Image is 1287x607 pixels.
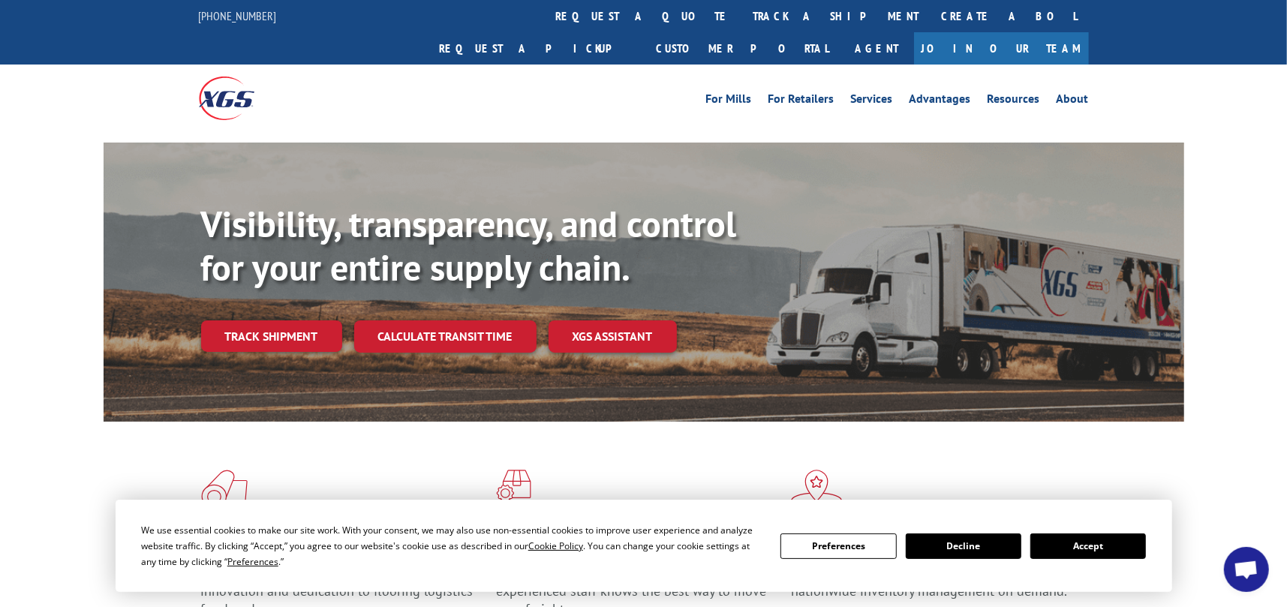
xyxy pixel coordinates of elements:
b: Visibility, transparency, and control for your entire supply chain. [201,200,737,290]
img: xgs-icon-focused-on-flooring-red [496,470,531,509]
a: For Retailers [768,93,834,110]
button: Preferences [780,533,896,559]
div: We use essential cookies to make our site work. With your consent, we may also use non-essential ... [141,522,762,569]
a: Resources [988,93,1040,110]
a: For Mills [706,93,752,110]
a: Services [851,93,893,110]
a: Advantages [910,93,971,110]
a: About [1057,93,1089,110]
a: [PHONE_NUMBER] [199,8,277,23]
span: Preferences [227,555,278,568]
img: xgs-icon-flagship-distribution-model-red [791,470,843,509]
a: Join Our Team [914,32,1089,65]
span: Cookie Policy [528,539,583,552]
div: Open chat [1224,547,1269,592]
img: xgs-icon-total-supply-chain-intelligence-red [201,470,248,509]
a: Customer Portal [645,32,840,65]
a: Request a pickup [428,32,645,65]
a: Calculate transit time [354,320,537,353]
a: XGS ASSISTANT [549,320,677,353]
button: Accept [1030,533,1146,559]
a: Agent [840,32,914,65]
div: Cookie Consent Prompt [116,500,1172,592]
button: Decline [906,533,1021,559]
a: Track shipment [201,320,342,352]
